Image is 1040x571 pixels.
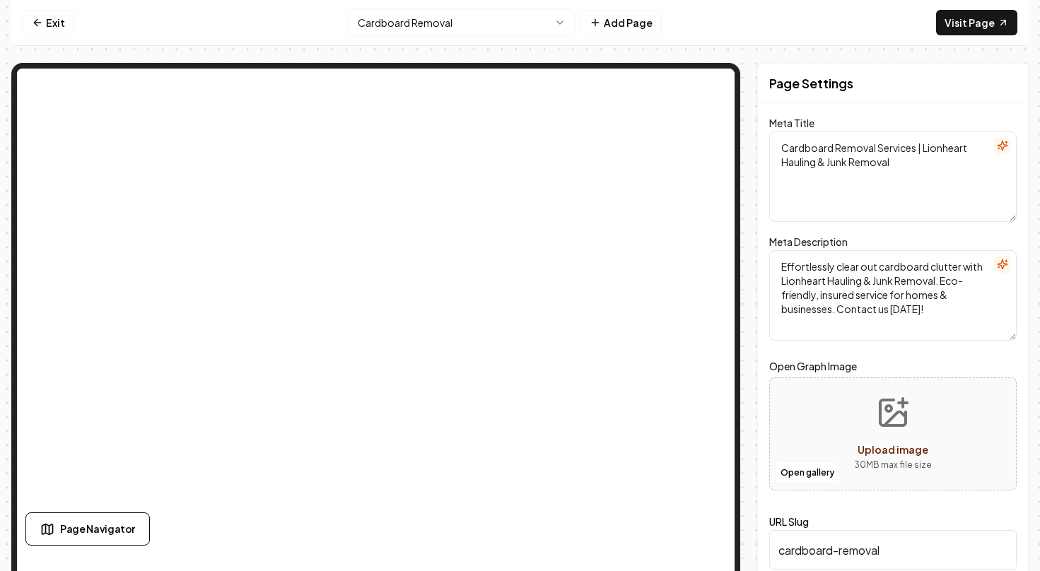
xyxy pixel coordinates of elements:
[25,512,150,546] button: Page Navigator
[769,358,1017,375] label: Open Graph Image
[843,384,943,483] button: Upload image
[854,458,932,472] p: 30 MB max file size
[23,10,74,35] a: Exit
[769,515,809,528] label: URL Slug
[769,73,853,93] h2: Page Settings
[769,235,848,248] label: Meta Description
[936,10,1017,35] a: Visit Page
[769,117,814,129] label: Meta Title
[776,461,839,484] button: Open gallery
[60,522,135,536] span: Page Navigator
[580,10,662,35] button: Add Page
[858,443,928,456] span: Upload image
